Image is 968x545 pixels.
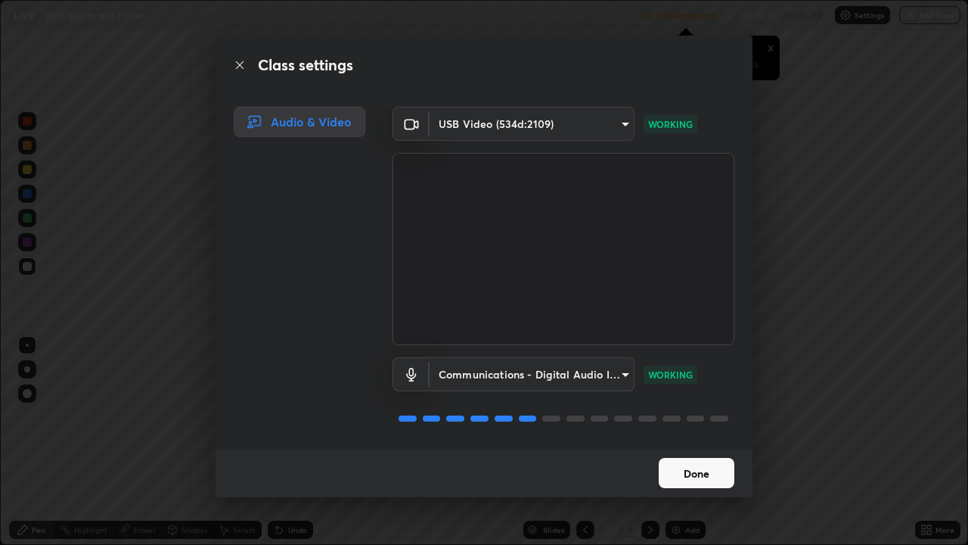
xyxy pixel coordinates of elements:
[234,107,365,137] div: Audio & Video
[659,458,734,488] button: Done
[258,54,353,76] h2: Class settings
[430,357,634,391] div: USB Video (534d:2109)
[648,368,693,381] p: WORKING
[648,117,693,131] p: WORKING
[430,107,634,141] div: USB Video (534d:2109)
